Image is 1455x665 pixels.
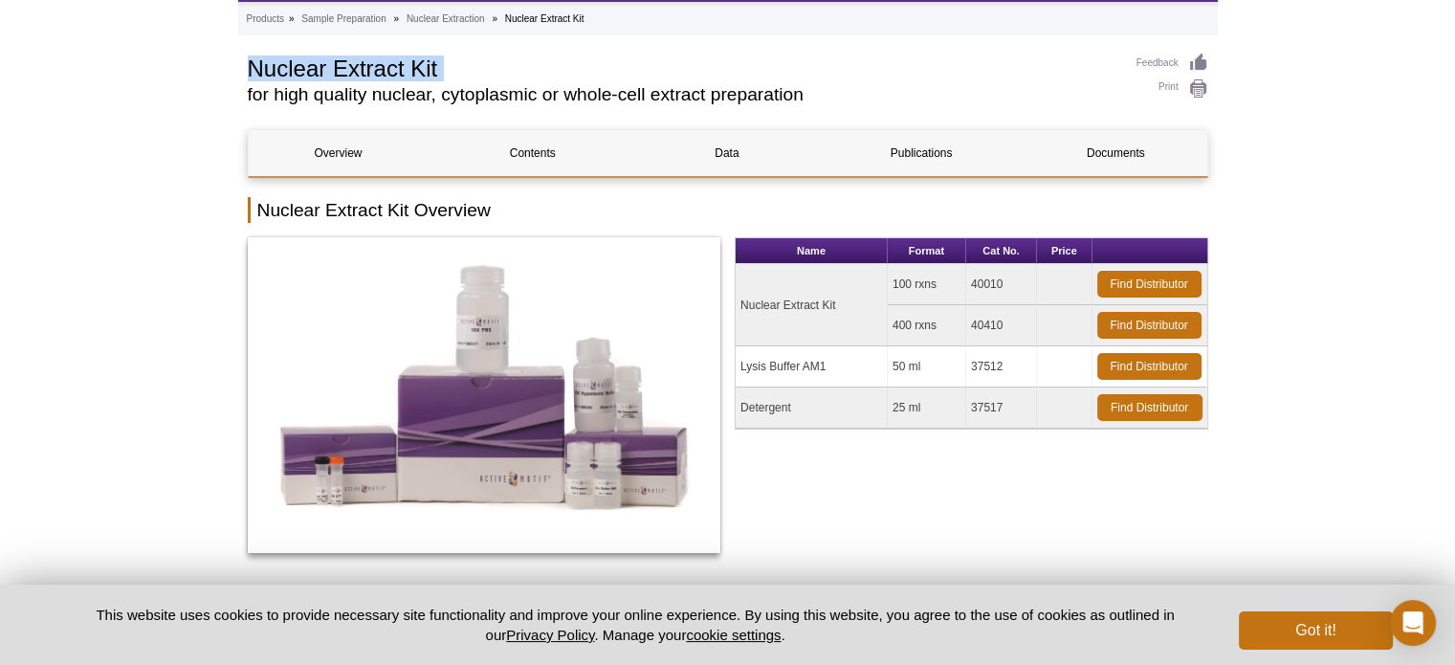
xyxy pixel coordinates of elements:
td: 40410 [966,305,1037,346]
button: Got it! [1239,611,1392,650]
h2: Nuclear Extract Kit Overview [248,197,1208,223]
a: Nuclear Extraction [407,11,485,28]
td: 100 rxns [888,264,966,305]
td: Lysis Buffer AM1 [736,346,888,388]
div: Open Intercom Messenger [1390,600,1436,646]
a: Overview [249,130,429,176]
h1: Nuclear Extract Kit [248,53,1117,81]
a: Find Distributor [1097,394,1202,421]
a: Privacy Policy [506,627,594,643]
li: » [393,13,399,24]
img: Nuclear Extract Kit [248,237,721,553]
a: Find Distributor [1097,271,1201,298]
li: » [492,13,497,24]
a: Find Distributor [1097,312,1201,339]
td: 37512 [966,346,1037,388]
button: cookie settings [686,627,781,643]
td: 37517 [966,388,1037,429]
td: Detergent [736,388,888,429]
a: Data [637,130,817,176]
li: » [289,13,295,24]
p: This website uses cookies to provide necessary site functionality and improve your online experie... [63,605,1208,645]
th: Price [1037,238,1091,264]
td: 400 rxns [888,305,966,346]
th: Name [736,238,888,264]
li: Nuclear Extract Kit [505,13,584,24]
h2: for high quality nuclear, cytoplasmic or whole-cell extract preparation [248,86,1117,103]
a: Sample Preparation [301,11,386,28]
td: Nuclear Extract Kit [736,264,888,346]
a: Print [1136,78,1208,100]
a: Feedback [1136,53,1208,74]
td: 40010 [966,264,1037,305]
a: Publications [831,130,1011,176]
td: 25 ml [888,388,966,429]
a: Products [247,11,284,28]
a: Contents [443,130,623,176]
th: Format [888,238,966,264]
td: 50 ml [888,346,966,388]
th: Cat No. [966,238,1037,264]
a: Find Distributor [1097,353,1201,380]
a: Documents [1025,130,1205,176]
